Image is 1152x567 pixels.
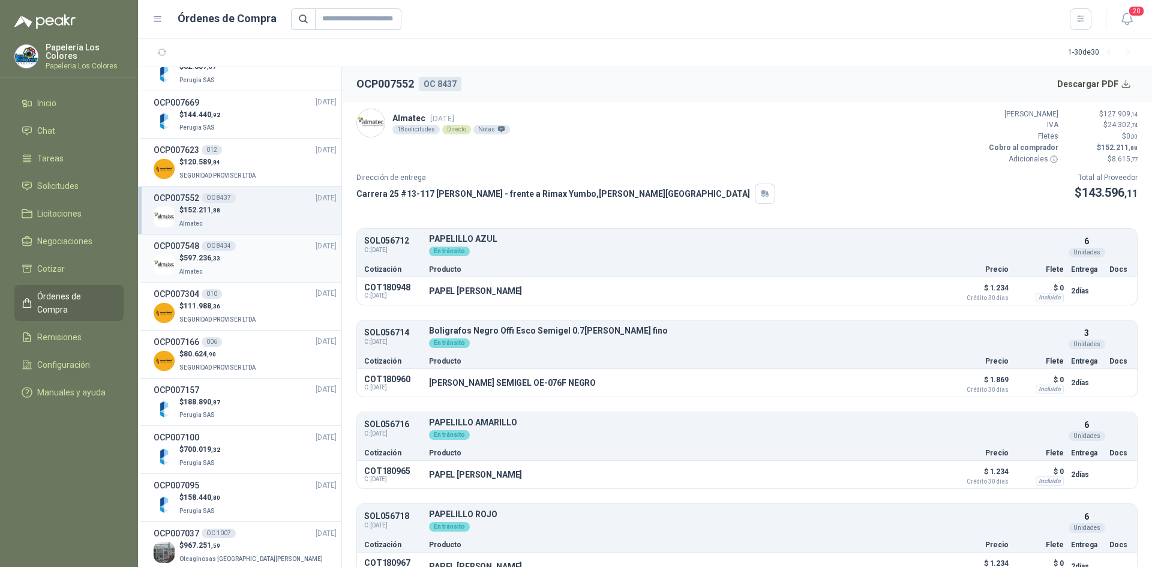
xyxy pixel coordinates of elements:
[473,125,510,134] div: Notas
[1130,156,1138,163] span: ,77
[1069,248,1105,257] div: Unidades
[154,302,175,323] img: Company Logo
[202,289,222,299] div: 010
[154,96,337,134] a: OCP007669[DATE] Company Logo$144.440,92Perugia SAS
[429,378,596,388] p: [PERSON_NAME] SEMIGEL OE-076F NEGRO
[154,398,175,419] img: Company Logo
[37,262,65,275] span: Cotizar
[1084,326,1089,340] p: 3
[154,287,337,325] a: OCP007304010[DATE] Company Logo$111.988,36SEGURIDAD PROVISER LTDA
[316,193,337,204] span: [DATE]
[154,494,175,515] img: Company Logo
[356,187,750,200] p: Carrera 25 #13-117 [PERSON_NAME] - frente a Rimax Yumbo , [PERSON_NAME][GEOGRAPHIC_DATA]
[202,193,236,203] div: OC 8437
[211,542,220,549] span: ,59
[1069,340,1105,349] div: Unidades
[1082,185,1138,200] span: 143.596
[1071,541,1102,548] p: Entrega
[1130,122,1138,128] span: ,74
[949,541,1009,548] p: Precio
[429,247,470,256] div: En tránsito
[364,292,422,299] span: C: [DATE]
[1109,541,1130,548] p: Docs
[184,62,216,71] span: 62.607
[179,172,256,179] span: SEGURIDAD PROVISER LTDA
[178,10,277,27] h1: Órdenes de Compra
[184,158,220,166] span: 120.589
[1071,358,1102,365] p: Entrega
[179,508,215,514] span: Perugia SAS
[184,445,220,454] span: 700.019
[1109,358,1130,365] p: Docs
[316,288,337,299] span: [DATE]
[429,338,470,348] div: En tránsito
[211,399,220,406] span: ,87
[15,45,38,68] img: Company Logo
[14,285,124,321] a: Órdenes de Compra
[316,528,337,539] span: [DATE]
[211,112,220,118] span: ,92
[949,479,1009,485] span: Crédito 30 días
[949,295,1009,301] span: Crédito 30 días
[1084,235,1089,248] p: 6
[986,131,1058,142] p: Fletes
[154,287,199,301] h3: OCP007304
[154,542,175,563] img: Company Logo
[179,349,258,360] p: $
[154,383,199,397] h3: OCP007157
[316,336,337,347] span: [DATE]
[1051,72,1138,96] button: Descargar PDF
[364,266,422,273] p: Cotización
[1101,143,1138,152] span: 152.211
[154,143,337,181] a: OCP007623012[DATE] Company Logo$120.589,84SEGURIDAD PROVISER LTDA
[37,152,64,165] span: Tareas
[179,301,258,312] p: $
[179,61,217,73] p: $
[429,266,941,273] p: Producto
[154,335,199,349] h3: OCP007166
[14,381,124,404] a: Manuales y ayuda
[184,254,220,262] span: 597.236
[37,97,56,110] span: Inicio
[184,398,220,406] span: 188.890
[442,125,471,134] div: Directo
[1112,155,1138,163] span: 8.615
[364,476,422,483] span: C: [DATE]
[1066,109,1138,120] p: $
[1066,154,1138,165] p: $
[364,283,422,292] p: COT180948
[1016,449,1064,457] p: Flete
[364,429,422,439] span: C: [DATE]
[1084,418,1089,431] p: 6
[316,480,337,491] span: [DATE]
[154,431,199,444] h3: OCP007100
[37,331,82,344] span: Remisiones
[429,326,1064,335] p: Boligrafos Negro Offi Esco Semigel 0.7[PERSON_NAME] fino
[1016,541,1064,548] p: Flete
[1128,5,1145,17] span: 20
[37,386,106,399] span: Manuales y ayuda
[154,527,337,565] a: OCP007037OC 1007[DATE] Company Logo$967.251,59Oleaginosas [GEOGRAPHIC_DATA][PERSON_NAME]
[202,145,222,155] div: 012
[429,430,470,440] div: En tránsito
[1130,111,1138,118] span: ,14
[1068,43,1138,62] div: 1 - 30 de 30
[1109,266,1130,273] p: Docs
[429,510,1064,519] p: PAPELILLO ROJO
[154,48,337,86] a: OCP007740[DATE] Company Logo$62.607,07Perugia SAS
[14,202,124,225] a: Licitaciones
[14,175,124,197] a: Solicitudes
[1116,8,1138,30] button: 20
[1108,121,1138,129] span: 24.302
[154,431,337,469] a: OCP007100[DATE] Company Logo$700.019,32Perugia SAS
[1069,431,1105,441] div: Unidades
[1016,373,1064,387] p: $ 0
[1109,449,1130,457] p: Docs
[154,335,337,373] a: OCP007166006[DATE] Company Logo$80.624,90SEGURIDAD PROVISER LTDA
[1075,184,1138,202] p: $
[14,147,124,170] a: Tareas
[316,384,337,395] span: [DATE]
[37,358,90,371] span: Configuración
[202,241,236,251] div: OC 8434
[179,397,220,408] p: $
